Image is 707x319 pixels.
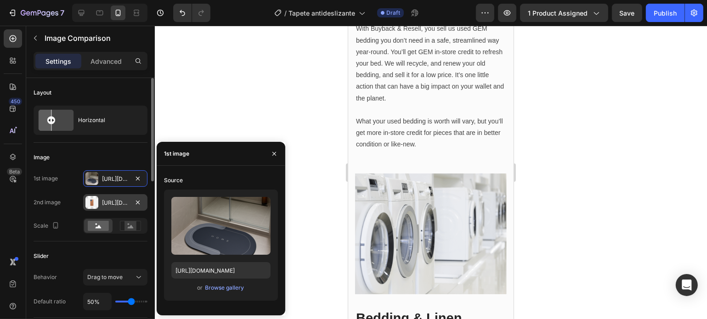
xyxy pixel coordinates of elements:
[164,150,189,158] div: 1st image
[7,168,22,175] div: Beta
[34,89,51,97] div: Layout
[34,174,58,183] div: 1st image
[34,198,61,207] div: 2nd image
[164,176,183,185] div: Source
[9,98,22,105] div: 450
[612,4,642,22] button: Save
[528,8,588,18] span: 1 product assigned
[87,274,123,280] span: Drag to move
[520,4,608,22] button: 1 product assigned
[34,220,61,232] div: Scale
[386,9,400,17] span: Draft
[171,197,271,255] img: preview-image
[171,262,271,279] input: https://example.com/image.jpg
[34,153,50,162] div: Image
[34,252,49,260] div: Slider
[83,269,147,285] button: Drag to move
[84,293,111,310] input: Auto
[34,273,57,281] div: Behavior
[620,9,635,17] span: Save
[45,56,71,66] p: Settings
[60,7,64,18] p: 7
[288,8,355,18] span: Tapete antideslizante
[654,8,677,18] div: Publish
[676,274,698,296] div: Open Intercom Messenger
[78,110,134,131] div: Horizontal
[102,199,129,207] div: [URL][DOMAIN_NAME]
[90,56,122,66] p: Advanced
[284,8,287,18] span: /
[4,4,68,22] button: 7
[205,284,244,292] div: Browse gallery
[348,26,514,319] iframe: Design area
[646,4,684,22] button: Publish
[8,284,158,319] p: Bedding & Linen CLeaning
[198,282,203,293] span: or
[102,175,129,183] div: [URL][DOMAIN_NAME]
[173,4,210,22] div: Undo/Redo
[7,148,158,269] img: Alt Image
[8,90,158,125] p: What your used bedding is worth will vary, but you’ll get more in-store credit for pieces that ar...
[45,33,144,44] p: Image Comparison
[34,297,66,306] div: Default ratio
[205,283,245,292] button: Browse gallery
